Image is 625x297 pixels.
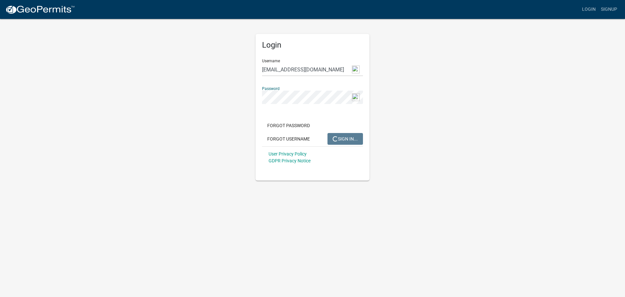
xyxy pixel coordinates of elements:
a: Signup [598,3,620,16]
a: GDPR Privacy Notice [269,158,311,163]
a: User Privacy Policy [269,151,307,156]
button: Forgot Username [262,133,315,145]
img: npw-badge-icon-locked.svg [352,66,360,73]
button: SIGN IN... [327,133,363,145]
img: npw-badge-icon-locked.svg [352,93,360,101]
h5: Login [262,40,363,50]
a: Login [579,3,598,16]
button: Forgot Password [262,120,315,131]
span: SIGN IN... [333,136,358,141]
